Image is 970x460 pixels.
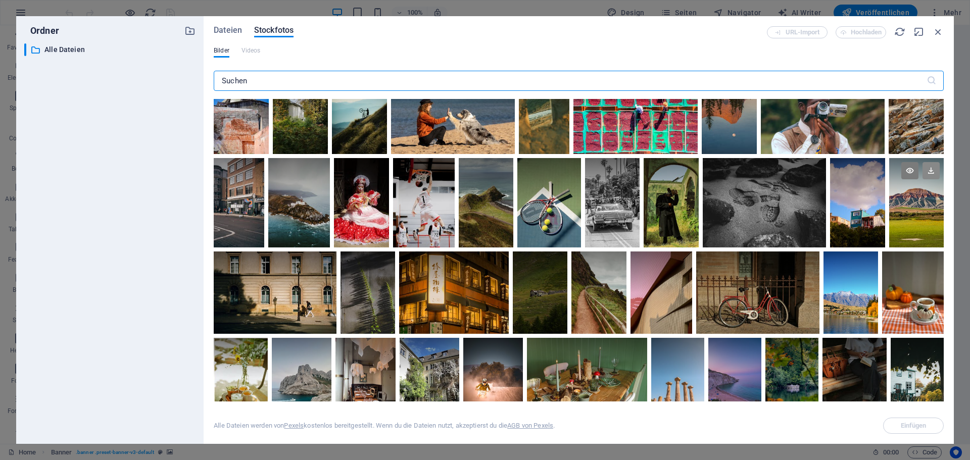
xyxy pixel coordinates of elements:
span: Stockfotos [254,24,294,36]
i: Neu laden [894,26,905,37]
a: AGB von Pexels [507,422,553,429]
div: Alle Dateien werden von kostenlos bereitgestellt. Wenn du die Dateien nutzt, akzeptierst du die . [214,421,555,430]
input: Suchen [214,71,927,91]
span: Wähle eine Datei aus [883,418,944,434]
span: Bilder [214,44,229,57]
span: Dieser Dateityp wird von diesem Element nicht unterstützt [241,44,261,57]
p: Alle Dateien [44,44,177,56]
i: Minimieren [913,26,925,37]
span: Dateien [214,24,242,36]
div: ​ [24,43,26,56]
i: Schließen [933,26,944,37]
a: Pexels [284,422,304,429]
p: Ordner [24,24,59,37]
i: Neuen Ordner erstellen [184,25,196,36]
